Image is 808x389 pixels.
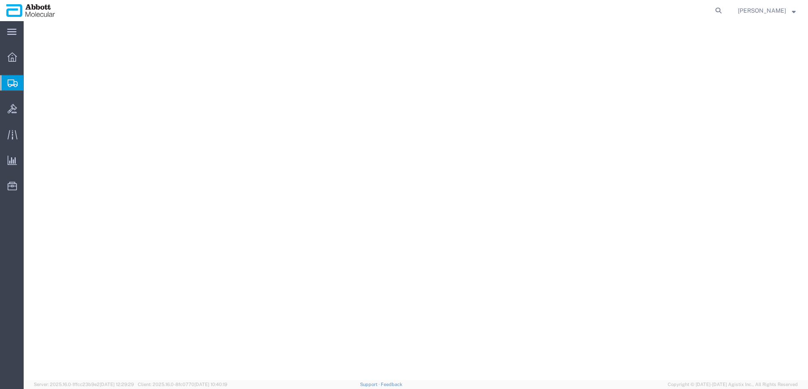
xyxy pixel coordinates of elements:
iframe: FS Legacy Container [24,21,808,380]
a: Support [360,382,381,387]
span: Server: 2025.16.0-1ffcc23b9e2 [34,382,134,387]
span: [DATE] 12:29:29 [100,382,134,387]
a: Feedback [381,382,402,387]
img: logo [6,4,55,17]
span: Raza Khan [738,6,786,15]
span: Client: 2025.16.0-8fc0770 [138,382,227,387]
span: [DATE] 10:40:19 [194,382,227,387]
button: [PERSON_NAME] [737,5,796,16]
span: Copyright © [DATE]-[DATE] Agistix Inc., All Rights Reserved [668,381,798,388]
